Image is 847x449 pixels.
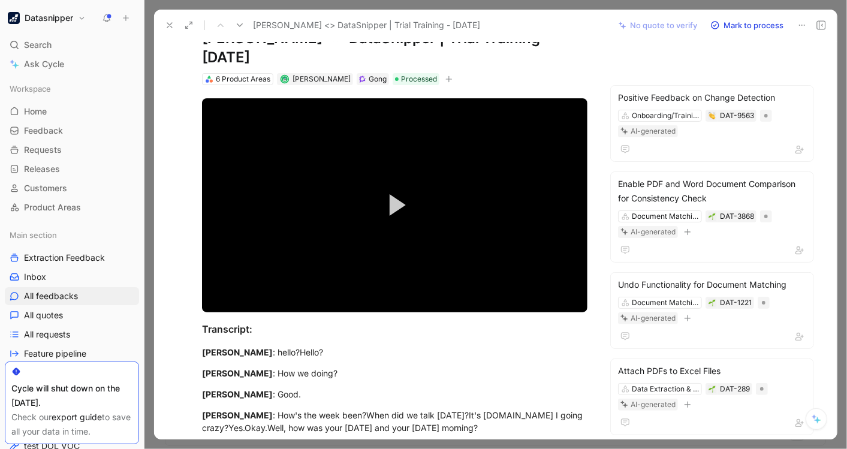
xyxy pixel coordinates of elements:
[24,329,70,340] span: All requests
[618,177,806,206] div: Enable PDF and Word Document Comparison for Consistency Check
[202,347,273,357] mark: [PERSON_NAME]
[632,297,699,309] div: Document Matching & Comparison
[24,163,60,175] span: Releases
[202,346,587,358] div: : hello?Hello?
[5,306,139,324] a: All quotes
[202,409,587,434] div: : How's the week been?When did we talk [DATE]?It's [DOMAIN_NAME] I going crazy?Yes.Okay.Well, how...
[720,297,752,309] div: DAT-1221
[5,268,139,286] a: Inbox
[24,290,78,302] span: All feedbacks
[24,144,62,156] span: Requests
[202,410,273,420] mark: [PERSON_NAME]
[631,312,676,324] div: AI-generated
[708,299,716,307] button: 🌱
[24,125,63,137] span: Feedback
[5,103,139,120] a: Home
[5,326,139,343] a: All requests
[5,55,139,73] a: Ask Cycle
[632,210,699,222] div: Document Matching & Comparison
[216,73,270,85] div: 6 Product Areas
[202,367,587,379] div: : How we doing?
[24,309,63,321] span: All quotes
[24,57,64,71] span: Ask Cycle
[293,74,351,83] span: [PERSON_NAME]
[5,198,139,216] a: Product Areas
[618,91,806,105] div: Positive Feedback on Change Detection
[631,226,676,238] div: AI-generated
[401,73,437,85] span: Processed
[24,38,52,52] span: Search
[632,110,699,122] div: Onboarding/Training/Support
[369,73,387,85] div: Gong
[5,179,139,197] a: Customers
[24,252,105,264] span: Extraction Feedback
[393,73,439,85] div: Processed
[24,106,47,117] span: Home
[202,29,587,67] h1: [PERSON_NAME] <> DataSnipper | Trial Training - [DATE]
[708,212,716,221] button: 🌱
[5,345,139,363] a: Feature pipeline
[5,141,139,159] a: Requests
[52,412,102,422] a: export guide
[202,389,273,399] mark: [PERSON_NAME]
[708,112,716,120] button: 👏
[632,383,699,395] div: Data Extraction & Snipping
[5,226,139,244] div: Main section
[709,213,716,220] img: 🌱
[202,98,587,312] div: Video Player
[618,278,806,292] div: Undo Functionality for Document Matching
[25,13,73,23] h1: Datasnipper
[631,399,676,411] div: AI-generated
[8,12,20,24] img: Datasnipper
[281,76,288,82] img: avatar
[618,364,806,378] div: Attach PDFs to Excel Files
[5,160,139,178] a: Releases
[5,36,139,54] div: Search
[10,229,57,241] span: Main section
[368,178,422,232] button: Play Video
[11,410,132,439] div: Check our to save all your data in time.
[5,287,139,305] a: All feedbacks
[24,348,86,360] span: Feature pipeline
[720,210,754,222] div: DAT-3868
[5,122,139,140] a: Feedback
[24,271,46,283] span: Inbox
[720,383,750,395] div: DAT-289
[709,299,716,306] img: 🌱
[705,17,789,34] button: Mark to process
[24,201,81,213] span: Product Areas
[631,125,676,137] div: AI-generated
[11,381,132,410] div: Cycle will shut down on the [DATE].
[5,10,89,26] button: DatasnipperDatasnipper
[202,388,587,400] div: : Good.
[720,110,754,122] div: DAT-9563
[5,80,139,98] div: Workspace
[709,112,716,119] img: 👏
[253,18,480,32] span: [PERSON_NAME] <> DataSnipper | Trial Training - [DATE]
[202,368,273,378] mark: [PERSON_NAME]
[613,17,703,34] button: No quote to verify
[5,226,139,363] div: Main sectionExtraction FeedbackInboxAll feedbacksAll quotesAll requestsFeature pipeline
[709,385,716,393] img: 🌱
[24,182,67,194] span: Customers
[10,83,51,95] span: Workspace
[5,249,139,267] a: Extraction Feedback
[202,322,587,336] div: Transcript:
